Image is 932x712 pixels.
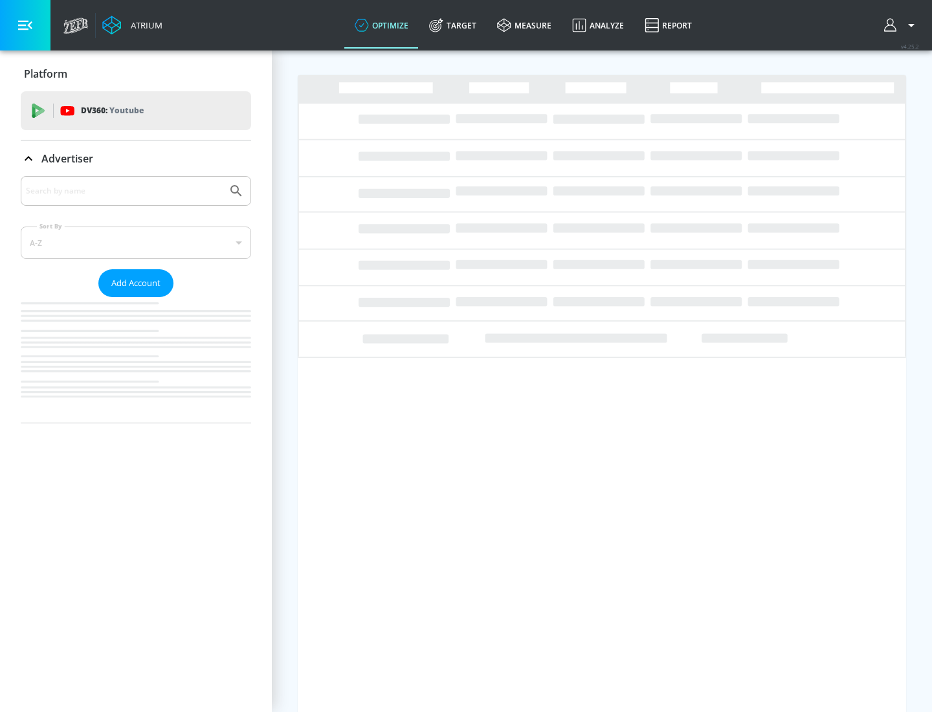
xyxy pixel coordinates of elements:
p: DV360: [81,104,144,118]
div: Platform [21,56,251,92]
a: Analyze [562,2,634,49]
span: Add Account [111,276,161,291]
p: Platform [24,67,67,81]
a: Atrium [102,16,162,35]
div: Atrium [126,19,162,31]
a: measure [487,2,562,49]
div: Advertiser [21,176,251,423]
nav: list of Advertiser [21,297,251,423]
div: Advertiser [21,140,251,177]
a: Report [634,2,702,49]
div: A-Z [21,227,251,259]
p: Youtube [109,104,144,117]
a: Target [419,2,487,49]
input: Search by name [26,183,222,199]
label: Sort By [37,222,65,230]
button: Add Account [98,269,173,297]
a: optimize [344,2,419,49]
span: v 4.25.2 [901,43,919,50]
p: Advertiser [41,151,93,166]
div: DV360: Youtube [21,91,251,130]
